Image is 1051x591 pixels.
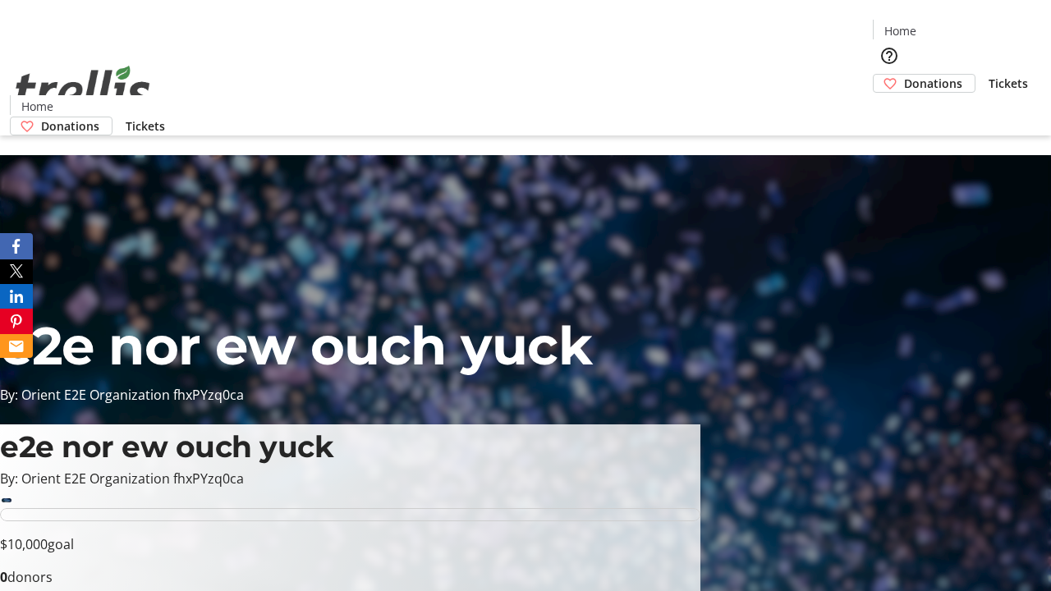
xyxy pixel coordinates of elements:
span: Tickets [126,117,165,135]
a: Home [874,22,926,39]
span: Home [884,22,916,39]
a: Donations [10,117,112,135]
span: Donations [41,117,99,135]
button: Help [873,39,906,72]
a: Donations [873,74,975,93]
span: Home [21,98,53,115]
img: Orient E2E Organization fhxPYzq0ca's Logo [10,48,156,130]
a: Tickets [975,75,1041,92]
button: Cart [873,93,906,126]
span: Donations [904,75,962,92]
a: Home [11,98,63,115]
a: Tickets [112,117,178,135]
span: Tickets [989,75,1028,92]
